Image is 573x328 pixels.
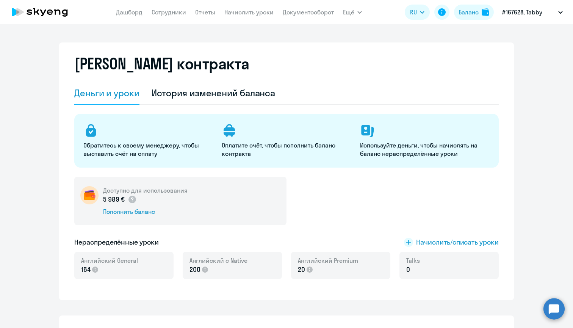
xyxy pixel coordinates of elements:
p: Обратитесь к своему менеджеру, чтобы выставить счёт на оплату [83,141,213,158]
span: Ещё [343,8,354,17]
span: 0 [406,265,410,275]
span: Английский General [81,256,138,265]
span: Talks [406,256,420,265]
a: Дашборд [116,8,142,16]
h5: Доступно для использования [103,186,188,195]
div: История изменений баланса [152,87,276,99]
img: wallet-circle.png [80,186,99,204]
div: Пополнить баланс [103,207,188,216]
span: 20 [298,265,305,275]
button: #167628, Tabby [498,3,567,21]
h5: Нераспределённые уроки [74,237,159,247]
span: RU [410,8,417,17]
span: 164 [81,265,91,275]
a: Документооборот [283,8,334,16]
p: #167628, Tabby [502,8,542,17]
p: 5 989 € [103,195,137,204]
a: Сотрудники [152,8,186,16]
div: Деньги и уроки [74,87,139,99]
button: Ещё [343,5,362,20]
a: Отчеты [195,8,215,16]
div: Баланс [459,8,479,17]
button: RU [405,5,430,20]
button: Балансbalance [454,5,494,20]
span: Начислить/списать уроки [416,237,499,247]
a: Начислить уроки [224,8,274,16]
span: Английский с Native [189,256,247,265]
img: balance [482,8,489,16]
span: 200 [189,265,200,275]
h2: [PERSON_NAME] контракта [74,55,249,73]
p: Оплатите счёт, чтобы пополнить баланс контракта [222,141,351,158]
p: Используйте деньги, чтобы начислять на баланс нераспределённые уроки [360,141,489,158]
span: Английский Premium [298,256,358,265]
